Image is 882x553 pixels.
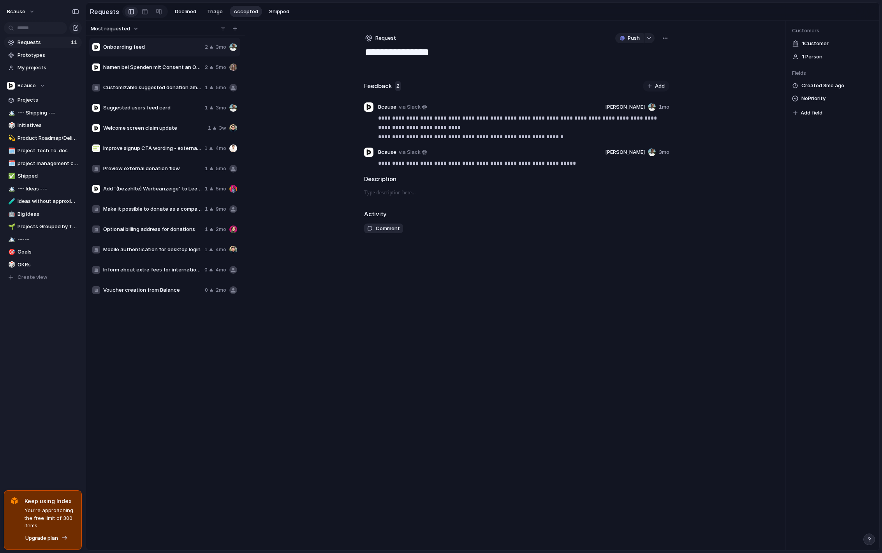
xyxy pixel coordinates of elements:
button: 🏔️ [7,236,15,243]
span: 2 [205,63,208,71]
span: 1 [205,185,208,193]
button: ✅ [7,172,15,180]
button: 🌱 [7,223,15,231]
span: 1mo [659,103,669,111]
span: Make it possible to donate as a company [103,205,202,213]
div: 🏔️ [8,184,14,193]
span: Onboarding feed [103,43,202,51]
button: Upgrade plan [23,533,70,544]
h2: Activity [364,210,387,219]
span: 3w [219,124,226,132]
span: 1 [205,84,208,92]
span: 1 Person [802,53,822,61]
button: Most requested [90,24,140,34]
a: 🎲Initiatives [4,120,82,131]
span: --- Shipping --- [18,109,79,117]
div: 🏔️--- Shipping --- [4,107,82,119]
button: bcause [4,5,39,18]
span: 1 [204,246,208,254]
span: 5mo [216,185,226,193]
div: 🤖Big ideas [4,208,82,220]
div: 🏔️ [8,108,14,117]
button: 💫 [7,134,15,142]
span: Fields [792,69,873,77]
span: 4mo [215,246,226,254]
span: Projects [18,96,79,104]
span: 0 [205,286,208,294]
span: Create view [18,273,48,281]
button: Declined [171,6,200,18]
span: Comment [376,225,400,232]
h2: Description [364,175,669,184]
span: Goals [18,248,79,256]
span: Suggested users feed card [103,104,202,112]
a: Projects [4,94,82,106]
span: 2 [395,81,401,91]
span: Triage [207,8,223,16]
span: --- Ideas --- [18,185,79,193]
a: Requests11 [4,37,82,48]
div: 🗓️ [8,159,14,168]
span: 1 Customer [802,40,829,48]
div: 💫Product Roadmap/Delivery Pipeline [4,132,82,144]
div: 🏔️--- Ideas --- [4,183,82,195]
span: Most requested [91,25,130,33]
div: 🗓️ [8,146,14,155]
button: 🗓️ [7,160,15,167]
a: 🗓️project management checks [4,158,82,169]
div: 🧪Ideas without approximate delivery [4,195,82,207]
span: 9mo [216,205,226,213]
div: 🎲 [8,260,14,269]
span: Voucher creation from Balance [103,286,202,294]
div: ✅ [8,172,14,181]
span: Initiatives [18,122,79,129]
button: 🏔️ [7,185,15,193]
span: 5mo [216,63,226,71]
div: 🌱 [8,222,14,231]
span: [PERSON_NAME] [605,148,645,156]
button: 🗓️ [7,147,15,155]
h2: Feedback [364,82,392,91]
div: 🏔️ [8,235,14,244]
span: 4mo [215,144,226,152]
span: Customizable suggested donation amounts [103,84,202,92]
span: Bcause [18,82,36,90]
h2: Requests [90,7,119,16]
button: 🎲 [7,122,15,129]
span: 2mo [216,225,226,233]
span: 1 [205,225,208,233]
span: Requests [18,39,69,46]
span: OKRs [18,261,79,269]
span: 1 [205,205,208,213]
span: Accepted [234,8,258,16]
a: Prototypes [4,49,82,61]
span: Project Tech To-dos [18,147,79,155]
span: Declined [175,8,196,16]
span: Preview external donation flow [103,165,202,173]
a: 🌱Projects Grouped by Theme [4,221,82,232]
span: Bcause [378,103,396,111]
span: Shipped [269,8,289,16]
a: 🎯Goals [4,246,82,258]
div: 💫 [8,134,14,143]
span: 3mo [216,104,226,112]
a: via Slack [397,148,428,157]
span: Customers [792,27,873,35]
button: 🎯 [7,248,15,256]
span: Optional billing address for donations [103,225,202,233]
button: Triage [203,6,227,18]
span: Push [628,34,640,42]
span: Ideas without approximate delivery [18,197,79,205]
span: 1 [205,165,208,173]
button: Accepted [230,6,262,18]
div: ✅Shipped [4,170,82,182]
span: Request [375,34,396,42]
span: Upgrade plan [25,534,58,542]
span: 2mo [216,286,226,294]
a: 🗓️Project Tech To-dos [4,145,82,157]
div: 🏔️----- [4,234,82,245]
